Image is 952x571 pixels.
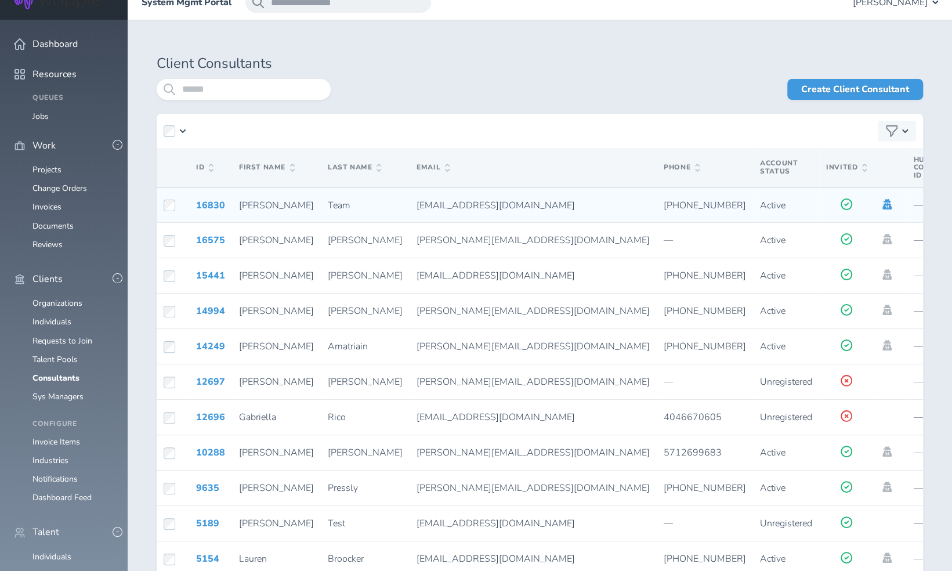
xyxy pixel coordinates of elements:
[196,411,225,424] a: 12696
[664,482,746,494] span: [PHONE_NUMBER]
[760,482,786,494] span: Active
[328,482,358,494] span: Pressly
[417,164,450,172] span: Email
[32,111,49,122] a: Jobs
[417,411,575,424] span: [EMAIL_ADDRESS][DOMAIN_NAME]
[32,335,92,346] a: Requests to Join
[787,79,923,100] a: Create Client Consultant
[32,239,63,250] a: Reviews
[32,140,56,151] span: Work
[664,518,746,529] p: —
[826,164,867,172] span: Invited
[32,298,82,309] a: Organizations
[760,552,786,565] span: Active
[239,234,314,247] span: [PERSON_NAME]
[417,552,575,565] span: [EMAIL_ADDRESS][DOMAIN_NAME]
[328,234,403,247] span: [PERSON_NAME]
[881,482,893,492] a: Impersonate
[239,269,314,282] span: [PERSON_NAME]
[239,411,276,424] span: Gabriella
[760,269,786,282] span: Active
[760,199,786,212] span: Active
[196,199,225,212] a: 16830
[32,69,77,79] span: Resources
[760,375,812,388] span: Unregistered
[760,305,786,317] span: Active
[32,316,71,327] a: Individuals
[32,221,74,232] a: Documents
[196,552,219,565] a: 5154
[664,411,722,424] span: 4046670605
[196,482,219,494] a: 9635
[417,269,575,282] span: [EMAIL_ADDRESS][DOMAIN_NAME]
[328,269,403,282] span: [PERSON_NAME]
[328,199,350,212] span: Team
[157,56,923,72] h1: Client Consultants
[113,140,122,150] button: -
[664,305,746,317] span: [PHONE_NUMBER]
[32,455,68,466] a: Industries
[881,305,893,315] a: Impersonate
[417,517,575,530] span: [EMAIL_ADDRESS][DOMAIN_NAME]
[664,164,700,172] span: Phone
[32,94,114,102] h4: Queues
[417,234,650,247] span: [PERSON_NAME][EMAIL_ADDRESS][DOMAIN_NAME]
[32,201,61,212] a: Invoices
[32,354,78,365] a: Talent Pools
[32,391,84,402] a: Sys Managers
[239,199,314,212] span: [PERSON_NAME]
[32,436,80,447] a: Invoice Items
[196,305,225,317] a: 14994
[239,340,314,353] span: [PERSON_NAME]
[32,183,87,194] a: Change Orders
[32,527,59,537] span: Talent
[196,234,225,247] a: 16575
[328,375,403,388] span: [PERSON_NAME]
[196,269,225,282] a: 15441
[328,517,345,530] span: Test
[113,273,122,283] button: -
[664,199,746,212] span: [PHONE_NUMBER]
[32,373,79,384] a: Consultants
[881,340,893,350] a: Impersonate
[760,234,786,247] span: Active
[760,411,812,424] span: Unregistered
[239,164,295,172] span: First Name
[417,199,575,212] span: [EMAIL_ADDRESS][DOMAIN_NAME]
[239,517,314,530] span: [PERSON_NAME]
[664,552,746,565] span: [PHONE_NUMBER]
[881,199,893,209] a: Impersonate
[196,340,225,353] a: 14249
[239,552,267,565] span: Lauren
[328,340,368,353] span: Amatriain
[760,517,812,530] span: Unregistered
[196,164,213,172] span: ID
[328,411,346,424] span: Rico
[32,474,78,485] a: Notifications
[239,446,314,459] span: [PERSON_NAME]
[239,375,314,388] span: [PERSON_NAME]
[196,517,219,530] a: 5189
[196,446,225,459] a: 10288
[32,39,78,49] span: Dashboard
[239,305,314,317] span: [PERSON_NAME]
[417,375,650,388] span: [PERSON_NAME][EMAIL_ADDRESS][DOMAIN_NAME]
[760,446,786,459] span: Active
[328,164,381,172] span: Last Name
[417,340,650,353] span: [PERSON_NAME][EMAIL_ADDRESS][DOMAIN_NAME]
[32,274,63,284] span: Clients
[664,377,746,387] p: —
[328,446,403,459] span: [PERSON_NAME]
[328,552,364,565] span: Broocker
[32,551,71,562] a: Individuals
[664,235,746,245] p: —
[196,375,225,388] a: 12697
[881,269,893,280] a: Impersonate
[881,234,893,244] a: Impersonate
[328,305,403,317] span: [PERSON_NAME]
[760,158,798,176] span: Account Status
[417,305,650,317] span: [PERSON_NAME][EMAIL_ADDRESS][DOMAIN_NAME]
[881,552,893,563] a: Impersonate
[32,420,114,428] h4: Configure
[32,492,92,503] a: Dashboard Feed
